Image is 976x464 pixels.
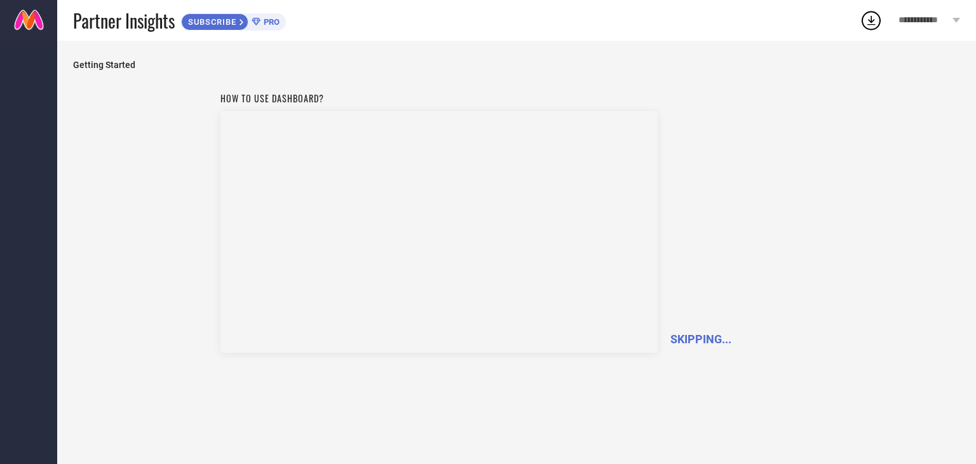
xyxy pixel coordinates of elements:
iframe: Workspace Section [220,111,658,353]
span: SKIPPING... [670,332,731,346]
span: Partner Insights [73,8,175,34]
div: Open download list [860,9,883,32]
a: SUBSCRIBEPRO [181,10,286,31]
span: SUBSCRIBE [182,17,240,27]
span: Getting Started [73,60,960,70]
span: PRO [261,17,280,27]
h1: How to use dashboard? [220,92,658,105]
